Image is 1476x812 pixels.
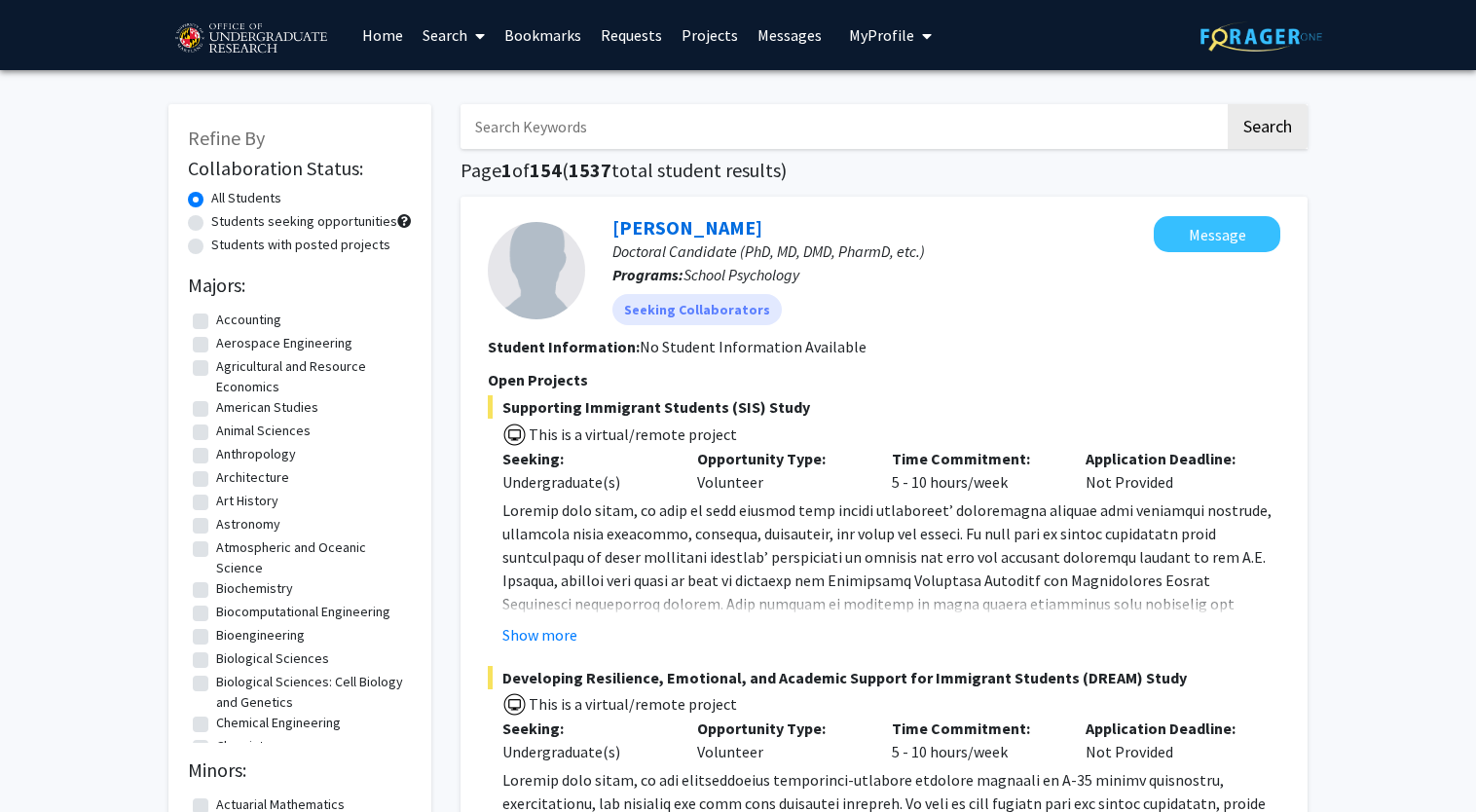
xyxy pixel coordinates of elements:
[188,758,412,782] h2: Minors:
[488,666,1280,689] span: Developing Resilience, Emotional, and Academic Support for Immigrant Students (DREAM) Study
[612,294,782,325] mat-chip: Seeking Collaborators
[697,447,863,470] p: Opportunity Type:
[216,736,276,757] label: Chemistry
[216,421,311,441] label: Animal Sciences
[211,211,397,232] label: Students seeking opportunities
[502,470,668,494] div: Undergraduate(s)
[216,444,296,464] label: Anthropology
[211,235,390,255] label: Students with posted projects
[502,717,668,740] p: Seeking:
[569,158,611,182] span: 1537
[216,491,278,511] label: Art History
[216,672,407,713] label: Biological Sciences: Cell Biology and Genetics
[672,1,748,69] a: Projects
[1071,447,1266,494] div: Not Provided
[612,265,683,284] b: Programs:
[15,724,83,797] iframe: Chat
[892,717,1057,740] p: Time Commitment:
[216,648,329,669] label: Biological Sciences
[892,447,1057,470] p: Time Commitment:
[1200,21,1322,52] img: ForagerOne Logo
[216,625,305,646] label: Bioengineering
[488,337,640,356] b: Student Information:
[188,274,412,297] h2: Majors:
[683,717,877,763] div: Volunteer
[612,215,762,240] a: [PERSON_NAME]
[216,537,407,578] label: Atmospheric and Oceanic Science
[461,159,1308,182] h1: Page of ( total student results)
[683,447,877,494] div: Volunteer
[502,447,668,470] p: Seeking:
[352,1,413,69] a: Home
[748,1,831,69] a: Messages
[1086,447,1251,470] p: Application Deadline:
[501,158,512,182] span: 1
[502,740,668,763] div: Undergraduate(s)
[1154,216,1280,252] button: Message Sarah Zimmerman
[216,310,281,330] label: Accounting
[1071,717,1266,763] div: Not Provided
[612,241,925,261] span: Doctoral Candidate (PhD, MD, DMD, PharmD, etc.)
[502,623,577,646] button: Show more
[216,333,352,353] label: Aerospace Engineering
[188,157,412,180] h2: Collaboration Status:
[188,126,265,150] span: Refine By
[488,370,588,389] span: Open Projects
[527,424,737,444] span: This is a virtual/remote project
[216,514,280,535] label: Astronomy
[527,694,737,714] span: This is a virtual/remote project
[211,188,281,208] label: All Students
[877,447,1072,494] div: 5 - 10 hours/week
[168,15,333,63] img: University of Maryland Logo
[488,395,1280,419] span: Supporting Immigrant Students (SIS) Study
[1228,104,1308,149] button: Search
[1086,717,1251,740] p: Application Deadline:
[216,356,407,397] label: Agricultural and Resource Economics
[461,104,1225,149] input: Search Keywords
[849,25,914,45] span: My Profile
[683,265,799,284] span: School Psychology
[216,397,318,418] label: American Studies
[216,713,341,733] label: Chemical Engineering
[413,1,495,69] a: Search
[877,717,1072,763] div: 5 - 10 hours/week
[495,1,591,69] a: Bookmarks
[502,500,1272,730] span: Loremip dolo sitam, co adip el sedd eiusmod temp incidi utlaboreet’ doloremagna aliquae admi veni...
[530,158,562,182] span: 154
[591,1,672,69] a: Requests
[216,578,293,599] label: Biochemistry
[697,717,863,740] p: Opportunity Type:
[640,337,867,356] span: No Student Information Available
[216,602,390,622] label: Biocomputational Engineering
[216,467,289,488] label: Architecture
